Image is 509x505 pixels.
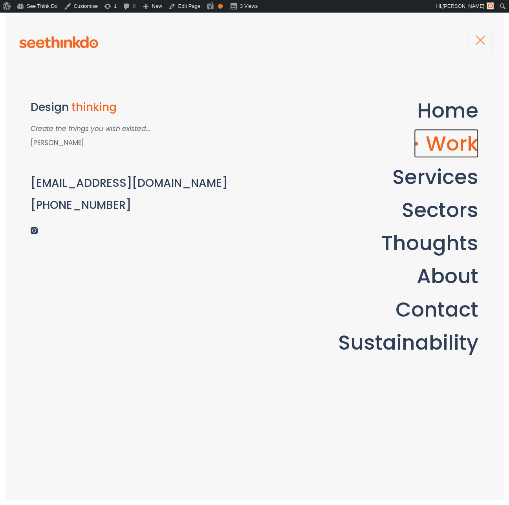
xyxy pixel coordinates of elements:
a: Work [414,129,478,158]
h3: Design thinking [31,101,287,114]
a: Sustainability [326,328,478,357]
span: thinking [71,100,117,115]
a: [PHONE_NUMBER] [31,197,131,213]
img: instagram-dark.png [31,227,38,234]
a: Contact [384,295,478,324]
span: [PERSON_NAME] [442,3,484,9]
img: see-think-do-logo.png [19,36,98,48]
div: OK [218,4,223,9]
a: About [405,262,478,290]
a: Services [381,162,478,191]
p: [PERSON_NAME] [31,136,287,149]
a: Home [405,96,478,125]
span: Design [31,100,69,115]
a: [EMAIL_ADDRESS][DOMAIN_NAME] [31,175,227,191]
a: Sectors [390,195,478,224]
p: Create the things you wish existed... [31,122,287,135]
a: Thoughts [370,229,478,257]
